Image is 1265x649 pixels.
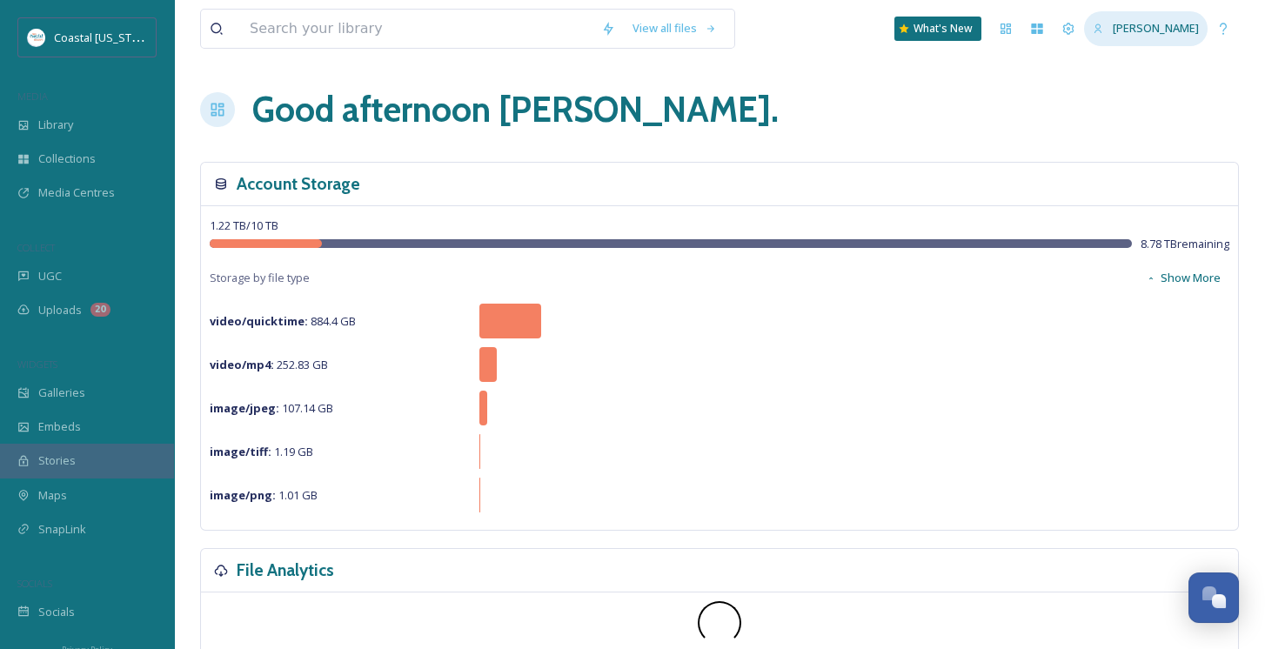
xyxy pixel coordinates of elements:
[241,10,592,48] input: Search your library
[237,171,360,197] h3: Account Storage
[210,270,310,286] span: Storage by file type
[1137,261,1229,295] button: Show More
[1188,572,1239,623] button: Open Chat
[38,117,73,133] span: Library
[38,302,82,318] span: Uploads
[1141,236,1229,252] span: 8.78 TB remaining
[210,400,333,416] span: 107.14 GB
[17,90,48,103] span: MEDIA
[210,400,279,416] strong: image/jpeg :
[38,487,67,504] span: Maps
[237,558,334,583] h3: File Analytics
[624,11,726,45] a: View all files
[38,418,81,435] span: Embeds
[210,217,278,233] span: 1.22 TB / 10 TB
[894,17,981,41] a: What's New
[210,313,356,329] span: 884.4 GB
[38,385,85,401] span: Galleries
[28,29,45,46] img: download%20%281%29.jpeg
[17,358,57,371] span: WIDGETS
[1084,11,1208,45] a: [PERSON_NAME]
[17,577,52,590] span: SOCIALS
[210,444,313,459] span: 1.19 GB
[210,357,274,372] strong: video/mp4 :
[210,313,308,329] strong: video/quicktime :
[38,604,75,620] span: Socials
[38,184,115,201] span: Media Centres
[90,303,110,317] div: 20
[38,452,76,469] span: Stories
[38,268,62,284] span: UGC
[210,357,328,372] span: 252.83 GB
[210,444,271,459] strong: image/tiff :
[1113,20,1199,36] span: [PERSON_NAME]
[210,487,276,503] strong: image/png :
[252,84,779,136] h1: Good afternoon [PERSON_NAME] .
[54,29,154,45] span: Coastal [US_STATE]
[38,521,86,538] span: SnapLink
[210,487,318,503] span: 1.01 GB
[38,151,96,167] span: Collections
[17,241,55,254] span: COLLECT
